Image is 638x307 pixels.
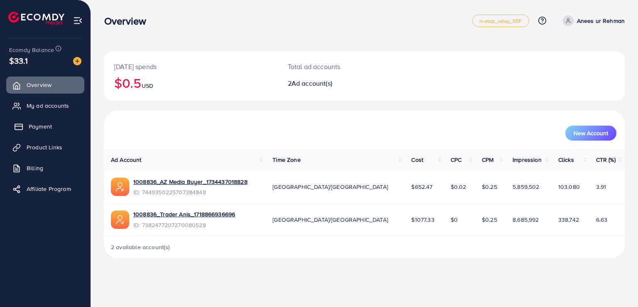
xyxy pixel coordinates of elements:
span: 2 available account(s) [111,243,170,251]
span: [GEOGRAPHIC_DATA]/[GEOGRAPHIC_DATA] [272,215,388,224]
span: Ecomdy Balance [9,46,54,54]
img: logo [8,12,64,25]
img: ic-ads-acc.e4c84228.svg [111,210,129,229]
span: 3.91 [596,183,606,191]
span: CTR (%) [596,156,616,164]
span: 103,080 [558,183,580,191]
span: USD [142,82,153,90]
span: Cost [411,156,423,164]
span: $0.25 [482,215,497,224]
a: My ad accounts [6,97,84,114]
span: Impression [513,156,542,164]
p: [DATE] spends [114,62,268,72]
a: Product Links [6,139,84,156]
span: ID: 7382477207270080528 [133,221,235,229]
span: metap_oday_REF [479,18,522,24]
span: $1077.33 [411,215,434,224]
img: menu [73,16,83,25]
img: image [73,57,81,65]
span: Product Links [27,143,62,151]
a: Affiliate Program [6,181,84,197]
span: New Account [574,130,608,136]
p: Total ad accounts [288,62,398,72]
span: Affiliate Program [27,185,71,193]
h2: $0.5 [114,75,268,91]
span: 5,859,502 [513,183,539,191]
img: ic-ads-acc.e4c84228.svg [111,178,129,196]
span: [GEOGRAPHIC_DATA]/[GEOGRAPHIC_DATA] [272,183,388,191]
span: Clicks [558,156,574,164]
span: Time Zone [272,156,300,164]
h3: Overview [104,15,153,27]
span: Overview [27,81,52,89]
h2: 2 [288,79,398,87]
a: metap_oday_REF [472,15,529,27]
span: $0 [451,215,458,224]
span: $0.02 [451,183,466,191]
span: $0.25 [482,183,497,191]
span: ID: 7449350225707384848 [133,188,248,196]
a: Anees ur Rehman [559,15,625,26]
a: 1008836_Trader Anis_1718866936696 [133,210,235,218]
button: New Account [565,126,616,141]
span: 6.63 [596,215,608,224]
span: 338,742 [558,215,579,224]
span: Payment [29,122,52,131]
a: Overview [6,77,84,93]
span: $652.47 [411,183,432,191]
span: My ad accounts [27,102,69,110]
span: CPC [451,156,461,164]
span: Billing [27,164,43,172]
span: 8,685,992 [513,215,539,224]
iframe: Chat [603,270,632,301]
span: $33.1 [9,54,28,67]
p: Anees ur Rehman [577,16,625,26]
a: Payment [6,118,84,135]
a: 1008836_AZ Media Buyer_1734437018828 [133,178,248,186]
span: CPM [482,156,493,164]
a: Billing [6,160,84,176]
span: Ad Account [111,156,142,164]
span: Ad account(s) [292,79,332,88]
